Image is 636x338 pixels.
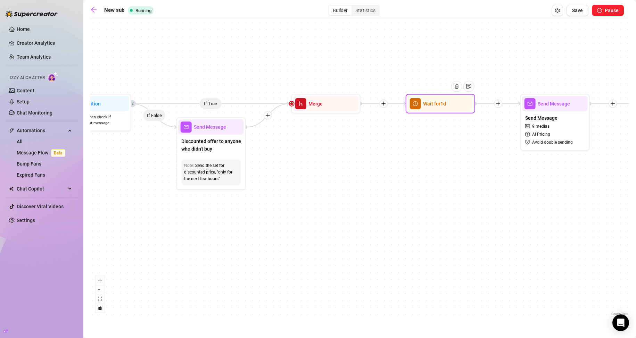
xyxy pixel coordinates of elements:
span: merge [295,98,306,109]
span: Merge [308,100,323,108]
span: mail [181,121,192,133]
span: retweet [130,102,135,105]
button: Open Exit Rules [552,5,563,16]
a: Content [17,88,34,93]
a: React Flow attribution [611,312,628,316]
span: 9 medias [532,123,550,130]
span: plus [265,113,270,118]
span: arrow-left [90,6,97,13]
img: logo-BBDzfeDw.svg [6,10,58,17]
span: Chat Copilot [17,183,66,194]
div: TrashSticky Noteclock-circleWait for1d [406,94,475,113]
a: Team Analytics [17,54,51,60]
button: fit view [96,294,105,303]
div: mergeMerge [291,94,361,113]
a: Message FlowBeta [17,150,68,155]
a: Chat Monitoring [17,110,52,116]
span: Automations [17,125,66,136]
span: Condition [79,100,101,108]
span: plus [381,101,386,106]
span: Beta [51,149,65,157]
span: clock-circle [410,98,421,109]
button: zoom out [96,285,105,294]
div: segmented control [328,5,380,16]
span: safety-certificate [525,140,531,145]
span: Save [572,8,583,13]
span: Send Message [538,100,570,108]
strong: New sub [104,7,124,13]
span: mail [525,98,536,109]
div: Builder [329,6,352,15]
span: AI Pricing [532,131,550,138]
img: Trash [454,84,460,89]
div: Statistics [352,6,379,15]
a: Expired Fans [17,172,45,178]
div: React Flow controls [96,276,105,312]
span: setting [555,8,560,13]
a: arrow-left [90,6,101,15]
a: Home [17,26,30,32]
span: dollar [525,132,531,137]
a: Setup [17,99,30,104]
img: Sticky Note [466,84,472,89]
g: Edge from a5604c61-77e5-4760-8b31-44d2608b22e1 to 77948b2f-6761-43ad-891b-4c18e88ead85 [132,104,177,127]
span: build [3,328,8,333]
a: Bump Fans [17,161,41,167]
button: toggle interactivity [96,303,105,312]
span: Discounted offer to anyone who didn't buy [181,137,241,153]
span: Send Message [525,114,557,122]
span: thunderbolt [9,128,15,133]
span: Pause [605,8,619,13]
div: mailSend MessageSend Messagepicture9 mediasdollarAI Pricingsafety-certificateAvoid double sending [520,94,590,151]
div: Open Intercom Messenger [612,314,629,331]
a: All [17,139,23,144]
div: Send the set for discounted price, "only for the next few hours" [184,162,238,182]
span: Izzy AI Chatter [10,75,45,81]
img: Chat Copilot [9,186,14,191]
span: Wait 3 hours, then check if purchased last message [67,114,126,126]
span: Running [135,8,151,13]
span: picture [525,124,531,129]
g: Edge from 77948b2f-6761-43ad-891b-4c18e88ead85 to 3a320718-ab46-4558-a6b4-583ac7933a07 [246,104,290,127]
span: plus [610,101,615,106]
span: plus [496,101,501,106]
button: Save Flow [567,5,588,16]
a: Creator Analytics [17,37,72,49]
div: filterConditionWait3hours, then check if purchased last message [62,94,131,131]
span: Avoid double sending [532,139,573,145]
span: pause-circle [597,8,602,13]
a: Discover Viral Videos [17,204,64,209]
span: Wait for 1d [423,100,446,108]
img: AI Chatter [48,72,58,82]
div: mailSend MessageDiscounted offer to anyone who didn't buyNote:Send the set for discounted price, ... [176,117,246,190]
button: Pause [592,5,624,16]
span: Send Message [194,123,226,131]
a: Settings [17,218,35,223]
